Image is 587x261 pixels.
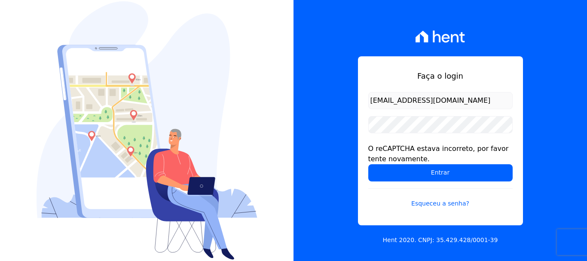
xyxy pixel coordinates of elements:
[368,92,513,109] input: Email
[383,236,498,245] p: Hent 2020. CNPJ: 35.429.428/0001-39
[37,1,257,260] img: Login
[368,188,513,208] a: Esqueceu a senha?
[368,70,513,82] h1: Faça o login
[368,144,513,164] div: O reCAPTCHA estava incorreto, por favor tente novamente.
[368,164,513,181] input: Entrar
